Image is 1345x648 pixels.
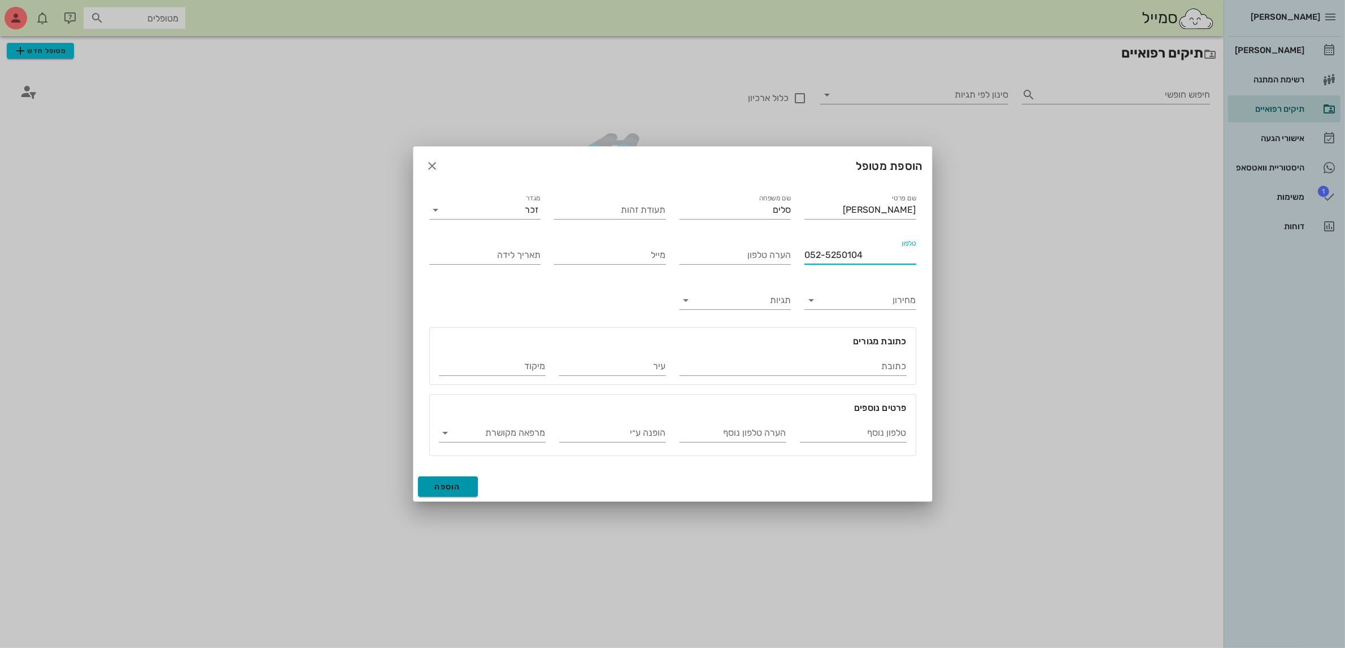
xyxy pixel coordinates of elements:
[413,147,932,185] div: הוספת מטופל
[759,194,791,203] label: שם משפחה
[430,328,916,348] div: כתובת מגורים
[429,201,541,219] div: מגדרזכר
[526,194,541,203] label: מגדר
[430,395,916,415] div: פרטים נוספים
[435,482,462,492] span: הוספה
[680,291,791,309] div: תגיות
[525,205,538,215] div: זכר
[892,194,916,203] label: שם פרטי
[901,239,916,248] label: טלפון
[804,291,916,309] div: מחירון
[418,476,478,497] button: הוספה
